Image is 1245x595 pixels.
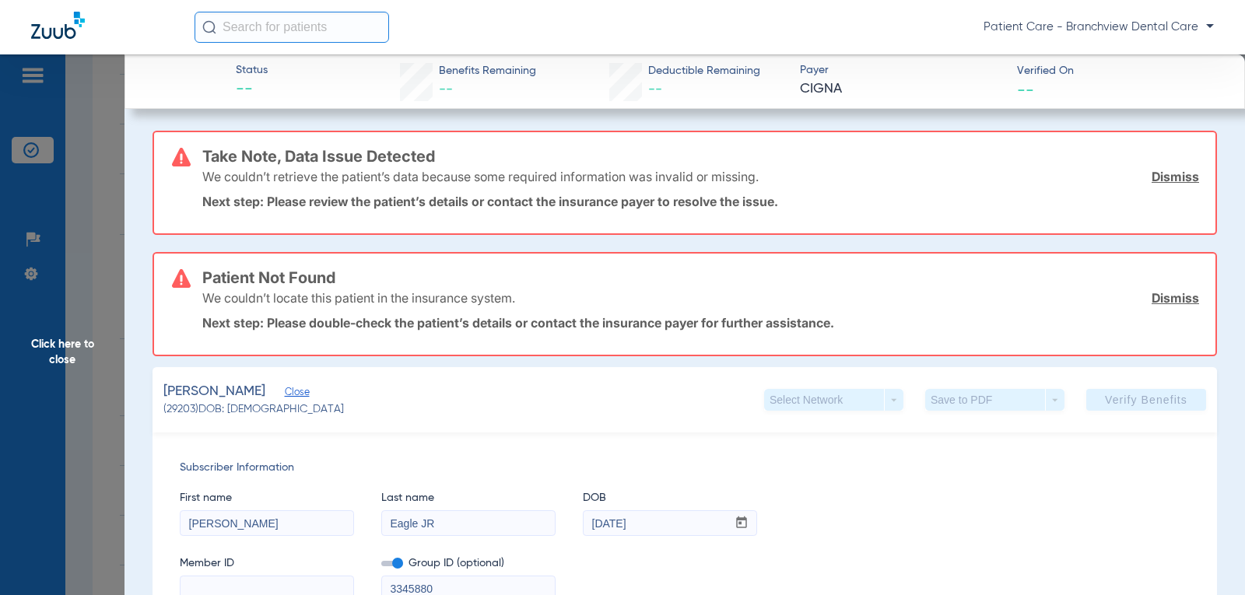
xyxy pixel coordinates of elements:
img: error-icon [172,269,191,288]
p: We couldn’t locate this patient in the insurance system. [202,290,515,306]
img: error-icon [172,148,191,166]
a: Dismiss [1152,290,1199,306]
p: We couldn’t retrieve the patient’s data because some required information was invalid or missing. [202,169,759,184]
span: Payer [800,62,1003,79]
span: Last name [381,490,556,506]
span: Verified On [1017,63,1220,79]
span: Status [236,62,268,79]
span: Subscriber Information [180,460,1190,476]
button: Open calendar [727,511,757,536]
span: Member ID [180,555,354,572]
span: CIGNA [800,79,1003,99]
input: Search for patients [195,12,389,43]
img: Search Icon [202,20,216,34]
span: First name [180,490,354,506]
a: Dismiss [1152,169,1199,184]
img: Zuub Logo [31,12,85,39]
span: (29203) DOB: [DEMOGRAPHIC_DATA] [163,401,344,418]
span: [PERSON_NAME] [163,382,265,401]
span: Group ID (optional) [381,555,556,572]
span: -- [236,79,268,101]
span: -- [439,82,453,96]
span: DOB [583,490,757,506]
span: -- [648,82,662,96]
h3: Patient Not Found [202,270,1199,285]
span: -- [1017,81,1034,97]
p: Next step: Please review the patient’s details or contact the insurance payer to resolve the issue. [202,194,1199,209]
h3: Take Note, Data Issue Detected [202,149,1199,164]
span: Close [285,387,299,401]
span: Deductible Remaining [648,63,760,79]
p: Next step: Please double-check the patient’s details or contact the insurance payer for further a... [202,315,1199,331]
span: Patient Care - Branchview Dental Care [984,19,1214,35]
span: Benefits Remaining [439,63,536,79]
iframe: Chat Widget [1167,520,1245,595]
